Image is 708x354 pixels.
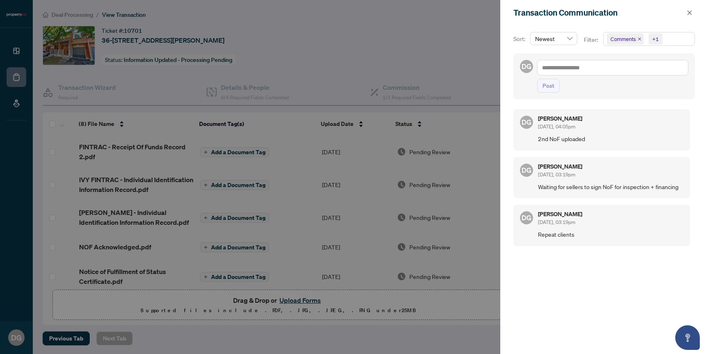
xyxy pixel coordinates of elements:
[535,32,572,45] span: Newest
[522,212,531,223] span: DG
[538,182,683,192] span: Waiting for sellers to sign NoF for inspection + financing
[538,116,582,121] h5: [PERSON_NAME]
[537,79,560,93] button: Post
[513,34,527,43] p: Sort:
[538,219,575,225] span: [DATE], 03:19pm
[675,325,700,350] button: Open asap
[610,35,636,43] span: Comments
[607,33,644,45] span: Comments
[538,164,582,169] h5: [PERSON_NAME]
[522,165,531,176] span: DG
[652,35,659,43] div: +1
[538,134,683,144] span: 2nd NoF uploaded
[584,35,599,44] p: Filter:
[513,7,684,19] div: Transaction Communication
[522,117,531,128] span: DG
[638,37,642,41] span: close
[687,10,692,16] span: close
[522,61,531,72] span: DG
[538,211,582,217] h5: [PERSON_NAME]
[538,230,683,239] span: Repeat clients
[538,123,575,130] span: [DATE], 04:05pm
[538,171,575,178] span: [DATE], 03:19pm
